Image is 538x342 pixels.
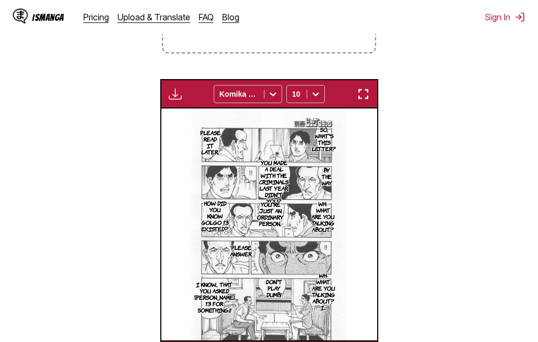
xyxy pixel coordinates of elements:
[198,127,223,157] p: Please read it later...
[310,124,338,154] p: So, what's this letter?
[199,12,214,22] a: FAQ
[485,12,525,22] button: Sign In
[32,12,64,22] div: IsManga
[514,12,525,22] img: Sign out
[319,165,334,188] p: By the way
[222,12,239,22] a: Blog
[257,157,291,206] p: You made a deal with the criminals last year, didn't you?
[310,270,337,313] p: Wh-What are you talking about? I...
[13,9,28,24] img: IsManga Logo
[13,9,83,26] a: IsManga LogoIsManga
[228,242,254,259] p: Please answer.
[118,12,190,22] a: Upload & Translate
[264,276,284,300] p: Don't play dumb!
[83,12,109,22] a: Pricing
[199,198,231,234] p: How did you know Golgo 13 existed?
[309,198,337,235] p: Wh-What are you talking about?
[169,88,182,100] img: Download translated images
[191,108,347,340] img: Manga Panel
[255,199,286,229] p: You're just an ordinary person...
[357,88,370,100] img: Enter fullscreen
[192,279,237,315] p: I know... that you asked [PERSON_NAME] 13 for something!!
